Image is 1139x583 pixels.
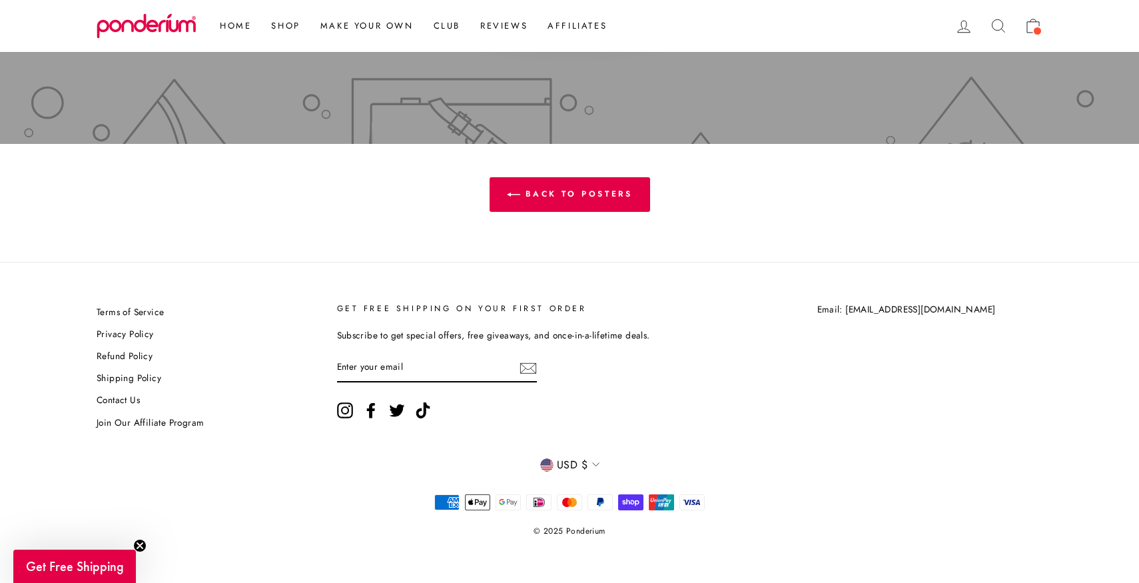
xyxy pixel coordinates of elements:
p: Email: [EMAIL_ADDRESS][DOMAIN_NAME] [817,302,1003,317]
a: Refund Policy [97,346,153,366]
a: Back to Posters [490,177,650,212]
a: Make Your Own [310,14,424,38]
span: USD $ [557,456,587,474]
p: © 2025 Ponderium [97,515,1042,543]
ul: Primary [203,14,617,38]
button: Close teaser [133,539,147,552]
p: Subscribe to get special offers, free giveaways, and once-in-a-lifetime deals. [337,328,763,343]
a: Reviews [470,14,538,38]
a: Join Our Affiliate Program [97,413,204,433]
a: Home [210,14,261,38]
a: Terms of Service [97,302,164,322]
input: Enter your email [337,353,537,382]
a: Affiliates [538,14,617,38]
img: Ponderium [97,13,196,39]
div: Get Free ShippingClose teaser [13,550,136,583]
button: USD $ [533,455,606,474]
p: GET FREE SHIPPING ON YOUR FIRST ORDER [337,302,763,315]
a: Club [424,14,470,38]
a: Privacy Policy [97,324,154,344]
a: Contact Us [97,390,140,410]
button: Subscribe [520,358,537,376]
a: Shop [261,14,310,38]
span: Get Free Shipping [26,558,124,575]
a: Shipping Policy [97,368,161,388]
